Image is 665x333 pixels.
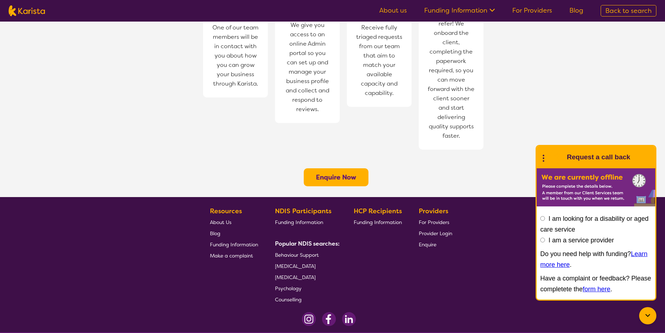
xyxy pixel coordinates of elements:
a: Funding Information [275,216,337,228]
span: Blog [210,230,220,237]
span: Receive fully triaged requests from our team that aim to match your available capacity and capabi... [354,21,404,100]
span: Make a complaint [210,252,253,259]
a: Funding Information [424,6,495,15]
p: Have a complaint or feedback? Please completete the . [540,273,652,295]
span: Funding Information [210,241,258,248]
b: NDIS Participants [275,207,331,215]
a: Blog [569,6,583,15]
span: Back to search [605,6,652,15]
p: Do you need help with funding? . [540,248,652,270]
a: For Providers [512,6,552,15]
a: Funding Information [210,239,258,250]
span: [MEDICAL_DATA] [275,263,316,269]
a: form here [583,286,610,293]
a: Counselling [275,294,337,305]
span: We give you access to an online Admin portal so you can set up and manage your business profile a... [282,19,332,116]
b: Providers [419,207,448,215]
a: Enquire Now [316,173,356,182]
img: Instagram [302,312,316,326]
img: Facebook [322,312,336,326]
button: Enquire Now [304,168,368,186]
b: HCP Recipients [354,207,402,215]
span: One of our team members will be in contact with you about how you can grow your business through ... [210,21,261,90]
a: Blog [210,228,258,239]
a: Provider Login [419,228,452,239]
span: About Us [210,219,231,225]
img: Karista offline chat form to request call back [537,168,655,206]
a: About Us [210,216,258,228]
b: Resources [210,207,242,215]
h1: Request a call back [567,152,630,163]
a: Enquire [419,239,452,250]
span: Funding Information [275,219,323,225]
span: Provider Login [419,230,452,237]
a: Funding Information [354,216,402,228]
img: Karista [548,150,563,164]
span: Funding Information [354,219,402,225]
label: I am a service provider [549,237,614,244]
a: Psychology [275,283,337,294]
a: [MEDICAL_DATA] [275,272,337,283]
span: Counselling [275,296,302,303]
span: [MEDICAL_DATA] [275,274,316,280]
a: [MEDICAL_DATA] [275,260,337,272]
img: LinkedIn [342,312,356,326]
span: We don't just refer! We onboard the client, completing the paperwork required, so you can move fo... [426,8,476,142]
a: Make a complaint [210,250,258,261]
a: Back to search [601,5,656,17]
label: I am looking for a disability or aged care service [540,215,648,233]
b: Popular NDIS searches: [275,240,340,247]
a: For Providers [419,216,452,228]
span: Psychology [275,285,302,292]
span: Behaviour Support [275,252,319,258]
img: Karista logo [9,5,45,16]
a: About us [379,6,407,15]
a: Behaviour Support [275,249,337,260]
span: Enquire [419,241,436,248]
span: For Providers [419,219,449,225]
